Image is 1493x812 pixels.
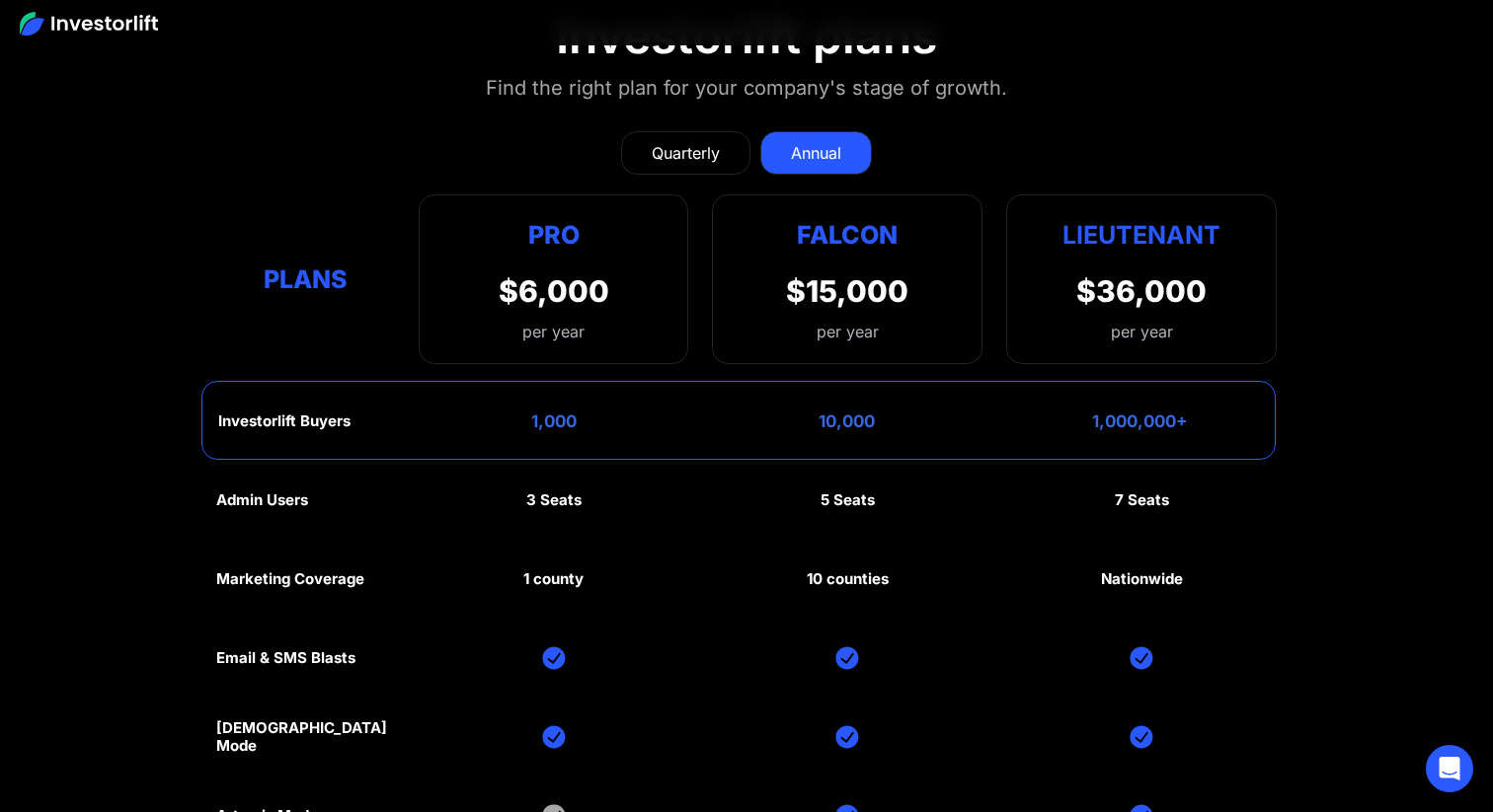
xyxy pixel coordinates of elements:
[817,320,879,343] div: per year
[499,273,609,309] div: $6,000
[786,273,908,309] div: $15,000
[218,412,351,430] div: Investorlift Buyers
[556,8,937,65] div: Investorlift plans
[216,491,308,509] div: Admin Users
[216,649,355,667] div: Email & SMS Blasts
[526,491,582,509] div: 3 Seats
[216,260,395,299] div: Plans
[1092,411,1188,431] div: 1,000,000+
[821,491,875,509] div: 5 Seats
[1111,320,1173,343] div: per year
[531,411,577,431] div: 1,000
[1076,273,1207,309] div: $36,000
[523,570,584,588] div: 1 county
[216,570,364,588] div: Marketing Coverage
[807,570,889,588] div: 10 counties
[499,215,609,254] div: Pro
[791,141,841,165] div: Annual
[1115,491,1169,509] div: 7 Seats
[1062,220,1220,250] strong: Lieutenant
[652,141,720,165] div: Quarterly
[499,320,609,343] div: per year
[216,719,395,755] div: [DEMOGRAPHIC_DATA] Mode
[1101,570,1183,588] div: Nationwide
[1426,745,1473,792] div: Open Intercom Messenger
[819,411,875,431] div: 10,000
[797,215,898,254] div: Falcon
[486,72,1007,104] div: Find the right plan for your company's stage of growth.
